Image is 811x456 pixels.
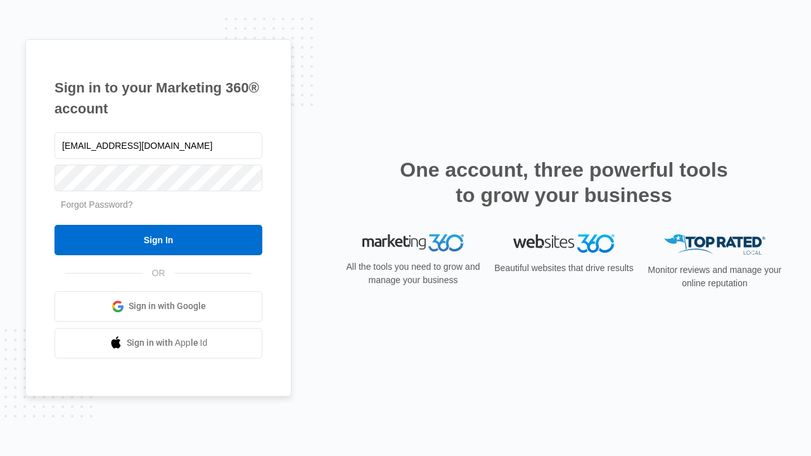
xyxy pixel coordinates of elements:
[54,225,262,255] input: Sign In
[54,328,262,358] a: Sign in with Apple Id
[54,291,262,322] a: Sign in with Google
[396,157,732,208] h2: One account, three powerful tools to grow your business
[61,199,133,210] a: Forgot Password?
[54,132,262,159] input: Email
[127,336,208,350] span: Sign in with Apple Id
[644,263,786,290] p: Monitor reviews and manage your online reputation
[342,260,484,287] p: All the tools you need to grow and manage your business
[143,267,174,280] span: OR
[129,300,206,313] span: Sign in with Google
[362,234,464,252] img: Marketing 360
[513,234,615,253] img: Websites 360
[493,262,635,275] p: Beautiful websites that drive results
[664,234,765,255] img: Top Rated Local
[54,77,262,119] h1: Sign in to your Marketing 360® account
